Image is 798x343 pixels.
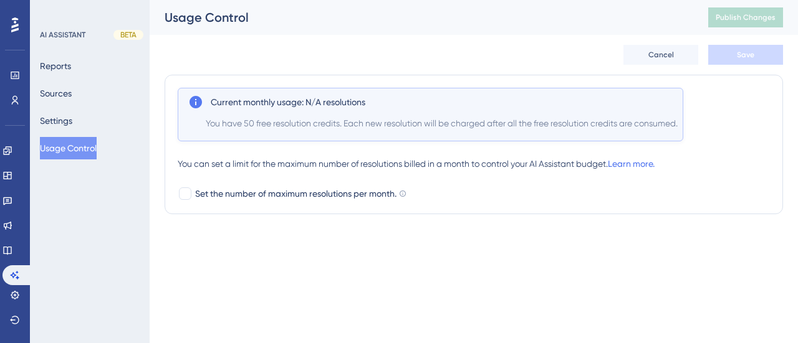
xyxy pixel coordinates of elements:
[211,95,365,110] span: Current monthly usage: N/A resolutions
[113,30,143,40] div: BETA
[40,110,72,132] button: Settings
[40,55,71,77] button: Reports
[40,137,97,159] button: Usage Control
[708,45,783,65] button: Save
[206,116,678,131] span: You have 50 free resolution credits. Each new resolution will be charged after all the free resol...
[40,82,72,105] button: Sources
[608,159,655,169] a: Learn more.
[178,156,770,171] div: You can set a limit for the maximum number of resolutions billed in a month to control your AI As...
[737,50,754,60] span: Save
[623,45,698,65] button: Cancel
[708,7,783,27] button: Publish Changes
[716,12,776,22] span: Publish Changes
[195,186,397,201] span: Set the number of maximum resolutions per month.
[648,50,674,60] span: Cancel
[40,30,85,40] div: AI ASSISTANT
[165,9,677,26] div: Usage Control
